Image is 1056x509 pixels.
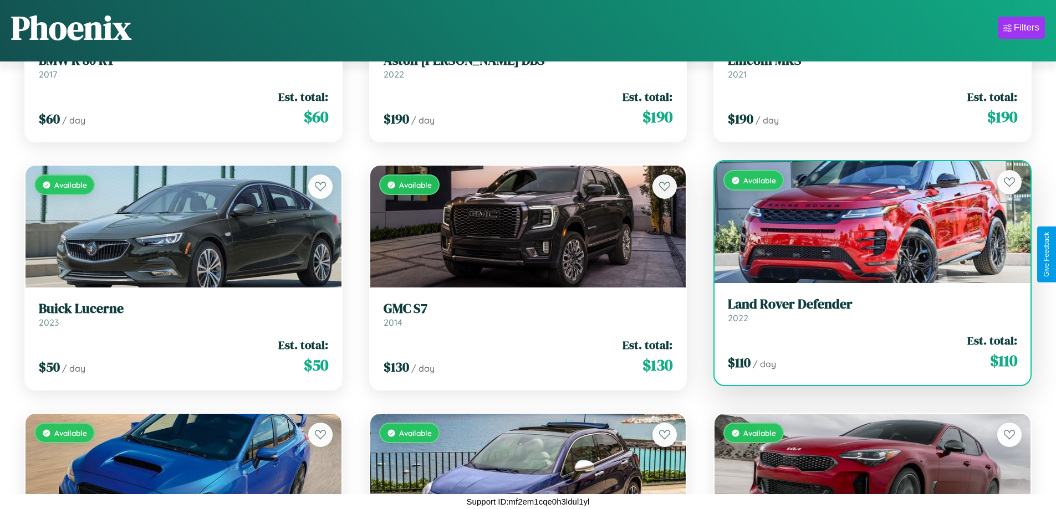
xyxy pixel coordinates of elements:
span: $ 130 [384,358,409,376]
h3: Aston [PERSON_NAME] DBS [384,53,673,69]
span: 2022 [384,69,404,80]
span: / day [62,363,85,374]
span: Available [399,428,432,438]
span: 2021 [728,69,747,80]
span: / day [756,115,779,126]
span: / day [411,363,435,374]
span: Est. total: [623,89,672,105]
span: $ 50 [304,354,328,376]
span: Est. total: [623,337,672,353]
div: Filters [1014,22,1039,33]
span: 2022 [728,312,748,323]
span: Available [743,176,776,185]
span: 2017 [39,69,57,80]
span: $ 130 [642,354,672,376]
a: Aston [PERSON_NAME] DBS2022 [384,53,673,80]
span: / day [62,115,85,126]
span: $ 190 [642,106,672,128]
h3: Land Rover Defender [728,296,1017,312]
span: Est. total: [967,332,1017,348]
a: Land Rover Defender2022 [728,296,1017,323]
span: $ 110 [728,353,751,372]
span: / day [411,115,435,126]
h3: GMC S7 [384,301,673,317]
span: $ 60 [39,110,60,128]
span: $ 190 [384,110,409,128]
span: $ 50 [39,358,60,376]
div: Give Feedback [1043,232,1050,277]
h1: Phoenix [11,5,131,50]
span: 2014 [384,317,402,328]
a: BMW R 80 RT2017 [39,53,328,80]
span: Available [54,428,87,438]
span: 2023 [39,317,59,328]
span: Est. total: [278,89,328,105]
span: Available [54,180,87,189]
span: / day [753,358,776,369]
a: Lincoln MKS2021 [728,53,1017,80]
span: Available [399,180,432,189]
button: Filters [998,17,1045,39]
span: $ 190 [728,110,753,128]
span: $ 60 [304,106,328,128]
p: Support ID: mf2em1cqe0h3ldul1yl [467,494,590,509]
span: $ 110 [990,349,1017,372]
span: Est. total: [278,337,328,353]
span: Available [743,428,776,438]
h3: Buick Lucerne [39,301,328,317]
span: $ 190 [987,106,1017,128]
a: GMC S72014 [384,301,673,328]
span: Est. total: [967,89,1017,105]
a: Buick Lucerne2023 [39,301,328,328]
